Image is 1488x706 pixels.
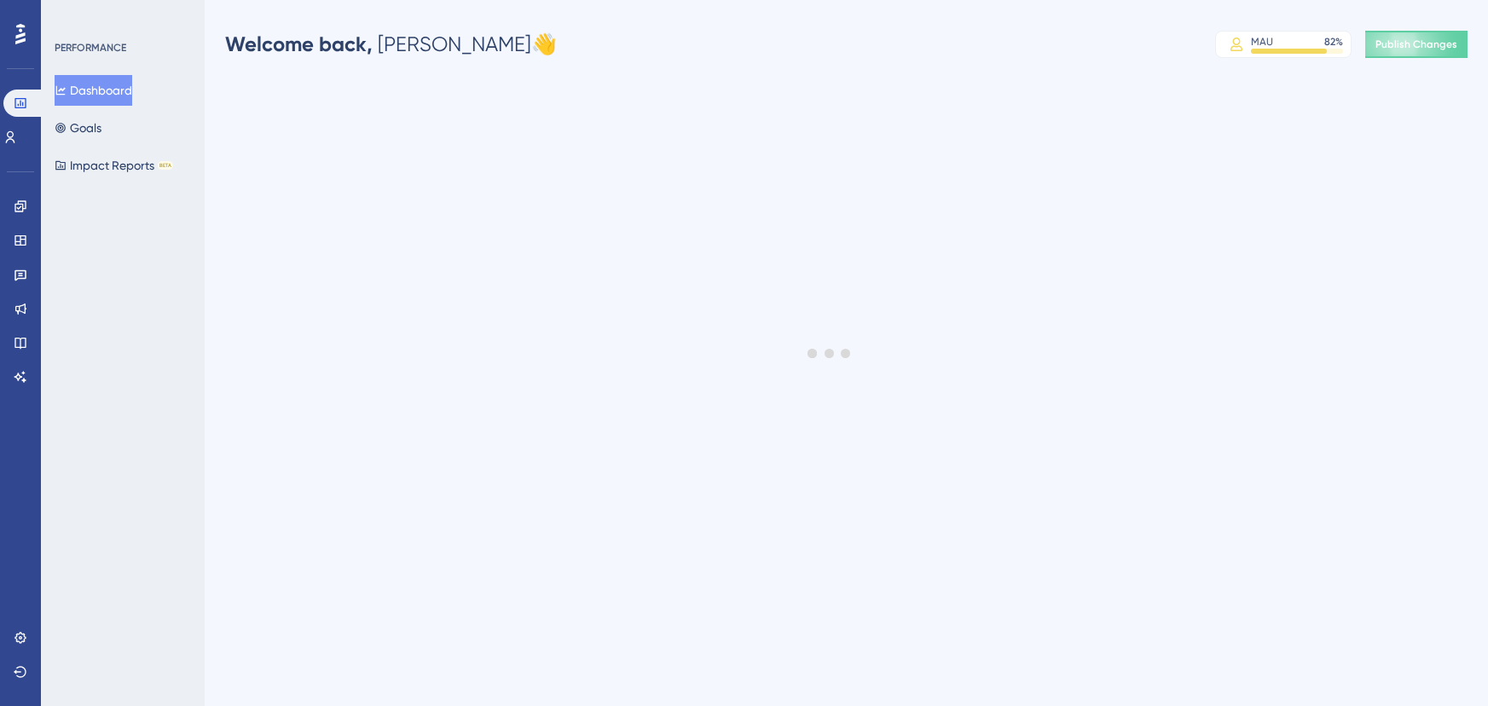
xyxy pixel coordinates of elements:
div: 82 % [1324,35,1343,49]
button: Goals [55,113,101,143]
span: Welcome back, [225,32,373,56]
span: Publish Changes [1375,38,1457,51]
div: BETA [158,161,173,170]
button: Publish Changes [1365,31,1468,58]
div: [PERSON_NAME] 👋 [225,31,557,58]
button: Dashboard [55,75,132,106]
div: MAU [1251,35,1273,49]
button: Impact ReportsBETA [55,150,173,181]
div: PERFORMANCE [55,41,126,55]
